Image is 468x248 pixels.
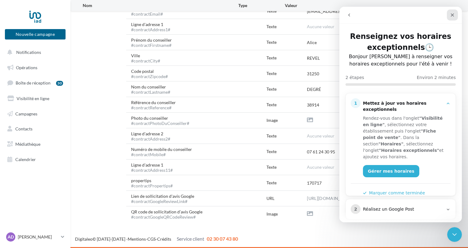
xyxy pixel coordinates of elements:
span: Médiathèque [15,141,40,147]
div: #contractCity# [131,59,160,63]
div: Numéro de mobile du conseiller [131,146,197,157]
span: AD [8,234,14,240]
div: 38914 [307,102,319,108]
span: 02 30 07 43 80 [207,236,238,242]
a: Digitaleo [75,236,92,242]
div: Nom [83,2,238,9]
div: #contractAddress1# [131,28,170,32]
div: Photo du conseiller [131,115,194,126]
div: Texte [266,55,307,61]
div: Ligne d'adresse 1 [131,162,178,172]
div: Ville [131,53,165,63]
span: Visibilité en ligne [17,96,49,101]
div: Prénom du conseiller [131,37,177,47]
div: Texte [266,133,307,139]
a: AD [PERSON_NAME] [5,231,66,243]
div: Texte [266,180,307,186]
a: Calendrier [4,153,67,166]
span: Aucune valeur [307,24,334,29]
a: [URL][DOMAIN_NAME] [307,195,355,202]
div: Texte [266,148,307,155]
span: Aucune valeur [307,133,334,138]
a: Visibilité en ligne [4,92,67,105]
button: Notifications [4,46,64,59]
div: Texte [266,39,307,45]
span: Aucune valeur [307,164,334,170]
div: Texte [266,8,307,14]
div: Référence du conseiller [131,100,181,110]
div: Texte [266,24,307,30]
div: Type [238,2,285,9]
div: Ligne d'adresse 2 [131,131,175,141]
div: #contractPropertips# [131,184,173,188]
div: #contractLastname# [131,90,170,94]
p: [PERSON_NAME] [18,234,58,240]
div: Image [266,117,307,123]
div: #contractMobile# [131,152,192,157]
div: Texte [266,102,307,108]
div: 30 [56,81,63,86]
div: 170717 [307,180,322,186]
div: URL [266,195,307,201]
a: Campagnes [4,107,67,120]
span: Opérations [16,65,37,70]
a: Contacts [4,122,67,135]
div: Adresse e-mail du conseiller [131,6,190,16]
div: Texte [266,164,307,170]
div: #contractPhotoDuConseiller# [131,121,189,126]
div: #contractZipcode# [131,74,168,79]
a: CGS [147,236,156,242]
div: Lien de sollicitation d'avis Google [131,193,199,204]
div: 31250 [307,71,319,77]
div: Texte [266,86,307,92]
a: Crédits [157,236,171,242]
div: Code postal [131,68,173,79]
div: REVEL [307,55,320,61]
div: Alice [307,39,317,46]
iframe: Intercom live chat [339,7,462,222]
a: Opérations [4,61,67,74]
div: #contractAddress2# [131,137,170,141]
a: Mentions [128,236,146,242]
div: #contractFirstname# [131,43,172,47]
div: 07 61 24 30 95 [307,149,335,155]
button: Nouvelle campagne [5,29,66,39]
a: Boîte de réception30 [4,76,67,89]
div: QR code de sollicitation d’avis Google [131,209,207,219]
div: DEGRÉ [307,86,321,92]
div: Valeur [285,2,409,9]
div: #contractEmail# [131,12,185,16]
span: Notifications [16,50,41,55]
a: Médiathèque [4,138,67,151]
div: #contractReference# [131,106,176,110]
div: [EMAIL_ADDRESS][DOMAIN_NAME] [307,8,379,14]
div: #contractAddress11# [131,168,173,172]
div: Image [266,211,307,217]
span: Contacts [15,126,32,131]
span: © [DATE]-[DATE] - - - [75,236,238,242]
iframe: Intercom live chat [447,227,462,242]
div: #contractGoogleReviewLink# [131,199,194,204]
div: Ligne d'adresse 1 [131,21,175,32]
span: Campagnes [15,111,37,116]
div: #contractGoogleQRCodeReview# [131,215,202,219]
div: Nom du conseiller [131,84,175,94]
div: Texte [266,70,307,77]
